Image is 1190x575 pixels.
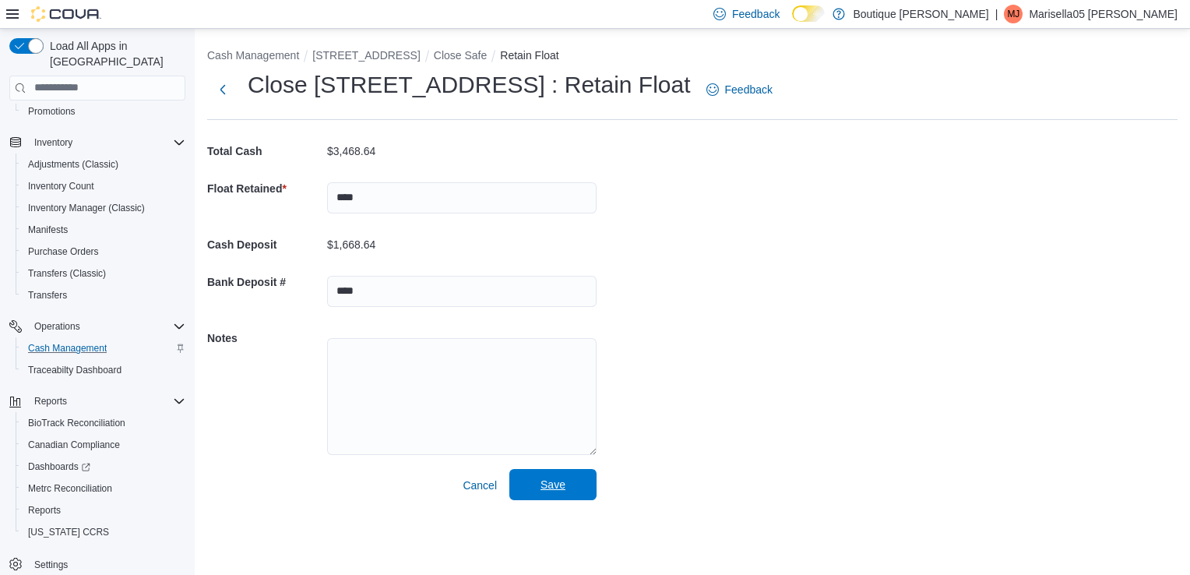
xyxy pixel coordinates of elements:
a: Metrc Reconciliation [22,479,118,498]
span: Feedback [725,82,773,97]
span: Adjustments (Classic) [22,155,185,174]
span: Dashboards [22,457,185,476]
a: Purchase Orders [22,242,105,261]
span: Inventory Count [22,177,185,196]
a: [US_STATE] CCRS [22,523,115,541]
a: Dashboards [16,456,192,478]
button: [US_STATE] CCRS [16,521,192,543]
button: Inventory Manager (Classic) [16,197,192,219]
button: BioTrack Reconciliation [16,412,192,434]
button: Settings [3,552,192,575]
p: $3,468.64 [327,145,375,157]
span: Purchase Orders [28,245,99,258]
button: Reports [28,392,73,411]
span: Transfers (Classic) [22,264,185,283]
span: Manifests [22,220,185,239]
button: Manifests [16,219,192,241]
img: Cova [31,6,101,22]
span: [US_STATE] CCRS [28,526,109,538]
span: Cash Management [22,339,185,358]
button: Metrc Reconciliation [16,478,192,499]
span: Settings [34,559,68,571]
h5: Notes [207,323,324,354]
div: Marisella05 Jacquez [1004,5,1023,23]
span: Canadian Compliance [28,439,120,451]
span: Operations [34,320,80,333]
button: Inventory Count [16,175,192,197]
button: Retain Float [500,49,558,62]
button: Save [509,469,597,500]
span: Traceabilty Dashboard [22,361,185,379]
a: Settings [28,556,74,574]
span: Metrc Reconciliation [28,482,112,495]
p: Marisella05 [PERSON_NAME] [1029,5,1178,23]
span: Inventory [28,133,185,152]
span: Operations [28,317,185,336]
span: Metrc Reconciliation [22,479,185,498]
span: Canadian Compliance [22,436,185,454]
span: Inventory [34,136,72,149]
h1: Close [STREET_ADDRESS] : Retain Float [248,69,691,101]
button: Operations [3,316,192,337]
span: Load All Apps in [GEOGRAPHIC_DATA] [44,38,185,69]
button: Reports [3,390,192,412]
span: Transfers [22,286,185,305]
button: Promotions [16,101,192,122]
button: Canadian Compliance [16,434,192,456]
span: Washington CCRS [22,523,185,541]
span: Transfers [28,289,67,302]
a: Promotions [22,102,82,121]
button: Cancel [456,470,503,501]
span: Dark Mode [792,22,793,23]
button: Transfers (Classic) [16,263,192,284]
span: MJ [1007,5,1019,23]
span: Manifests [28,224,68,236]
span: Inventory Manager (Classic) [28,202,145,214]
button: [STREET_ADDRESS] [312,49,420,62]
span: Save [540,477,565,492]
button: Adjustments (Classic) [16,153,192,175]
span: Purchase Orders [22,242,185,261]
span: Traceabilty Dashboard [28,364,121,376]
input: Dark Mode [792,5,825,22]
button: Cash Management [16,337,192,359]
span: BioTrack Reconciliation [28,417,125,429]
a: Dashboards [22,457,97,476]
a: BioTrack Reconciliation [22,414,132,432]
button: Purchase Orders [16,241,192,263]
span: Inventory Count [28,180,94,192]
a: Transfers (Classic) [22,264,112,283]
a: Transfers [22,286,73,305]
p: Boutique [PERSON_NAME] [853,5,988,23]
span: Reports [28,392,185,411]
span: Cancel [463,478,497,493]
button: Traceabilty Dashboard [16,359,192,381]
span: Cash Management [28,342,107,355]
a: Manifests [22,220,74,239]
h5: Total Cash [207,136,324,167]
span: Reports [34,395,67,407]
a: Canadian Compliance [22,436,126,454]
span: Reports [22,501,185,520]
span: Settings [28,554,185,573]
span: Promotions [22,102,185,121]
a: Feedback [700,74,779,105]
p: $1,668.64 [327,238,375,251]
button: Operations [28,317,86,336]
span: Transfers (Classic) [28,267,106,280]
span: Reports [28,504,61,517]
a: Reports [22,501,67,520]
span: Promotions [28,105,76,118]
button: Cash Management [207,49,299,62]
span: Inventory Manager (Classic) [22,199,185,217]
button: Close Safe [434,49,487,62]
span: BioTrack Reconciliation [22,414,185,432]
button: Next [207,74,238,105]
span: Feedback [732,6,780,22]
h5: Float Retained [207,173,324,204]
h5: Bank Deposit # [207,266,324,298]
button: Reports [16,499,192,521]
p: | [995,5,998,23]
a: Inventory Manager (Classic) [22,199,151,217]
nav: An example of EuiBreadcrumbs [207,48,1178,66]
